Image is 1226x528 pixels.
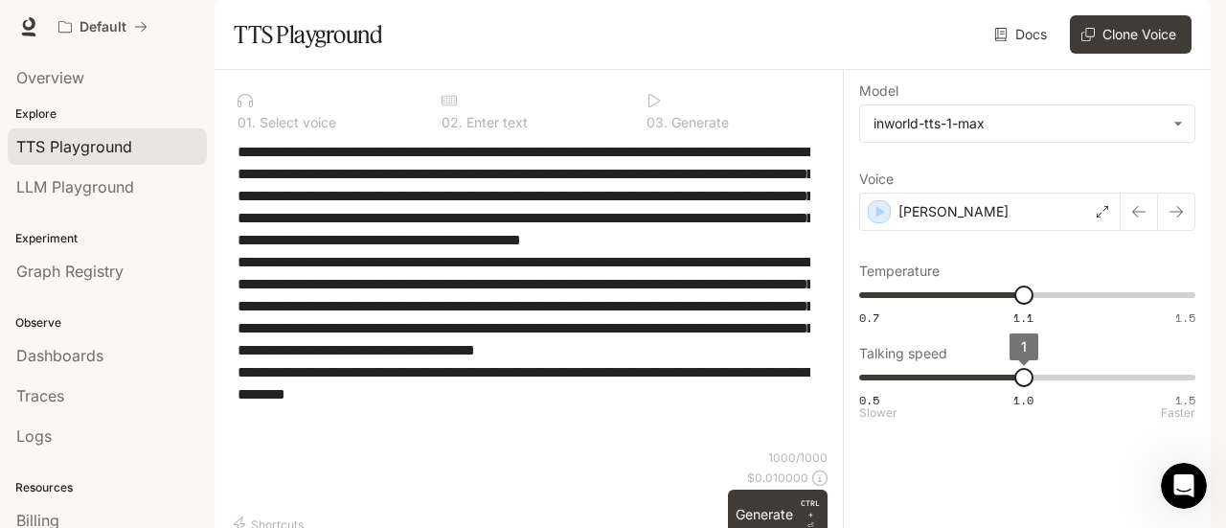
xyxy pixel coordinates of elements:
span: 1 [1021,338,1027,355]
span: 0.7 [859,310,879,326]
span: 1.5 [1175,392,1195,408]
p: CTRL + [801,497,820,520]
p: 0 1 . [238,116,256,129]
p: Talking speed [859,347,947,360]
div: inworld-tts-1-max [874,114,1164,133]
p: $ 0.010000 [747,470,808,486]
iframe: Intercom live chat [1161,463,1207,509]
p: Voice [859,172,894,186]
span: 1.1 [1013,310,1033,326]
p: Generate [668,116,729,129]
p: Model [859,84,898,98]
span: 1.5 [1175,310,1195,326]
button: Clone Voice [1070,15,1192,54]
p: Default [79,19,126,35]
button: All workspaces [50,8,156,46]
p: [PERSON_NAME] [898,202,1009,221]
div: inworld-tts-1-max [860,105,1194,142]
p: Enter text [463,116,528,129]
p: Slower [859,407,897,419]
span: 1.0 [1013,392,1033,408]
span: 0.5 [859,392,879,408]
h1: TTS Playground [234,15,382,54]
p: 0 3 . [647,116,668,129]
p: Select voice [256,116,336,129]
p: Faster [1161,407,1195,419]
p: Temperature [859,264,940,278]
a: Docs [990,15,1055,54]
p: 0 2 . [442,116,463,129]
